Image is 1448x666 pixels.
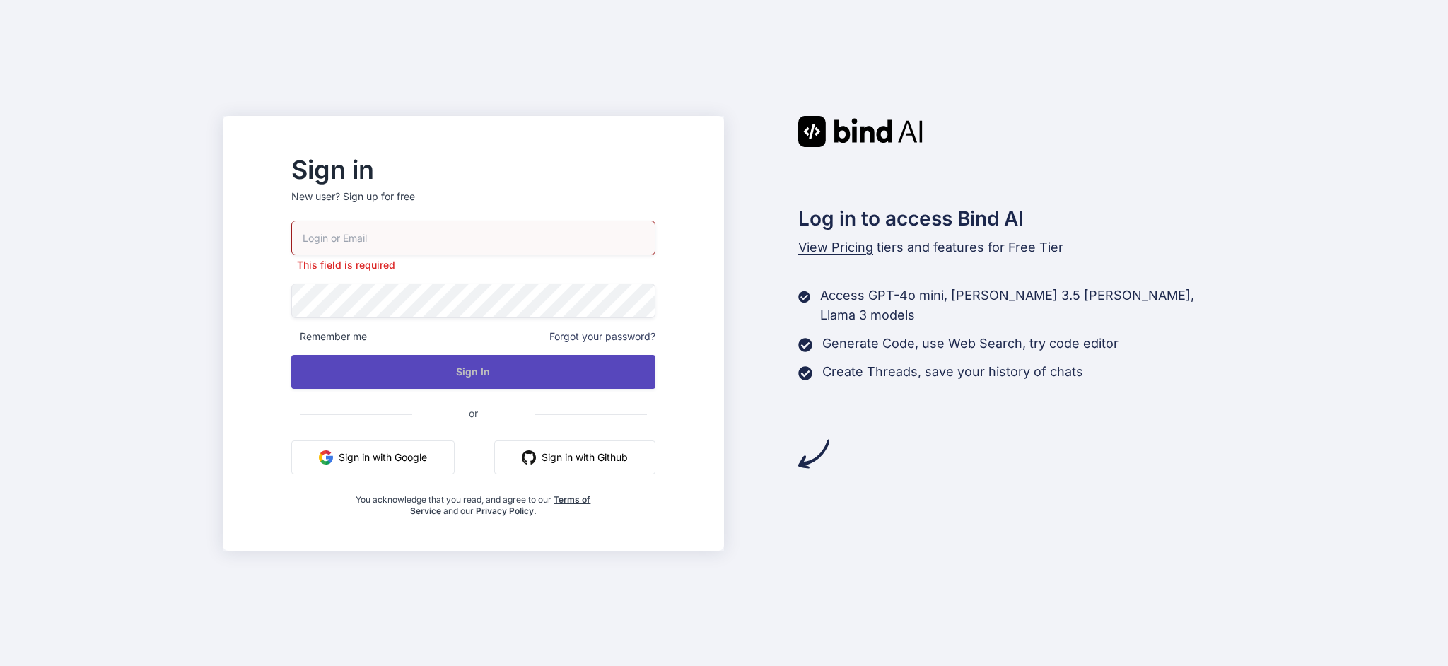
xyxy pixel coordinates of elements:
[822,334,1119,354] p: Generate Code, use Web Search, try code editor
[522,450,536,465] img: github
[822,362,1083,382] p: Create Threads, save your history of chats
[291,329,367,344] span: Remember me
[549,329,655,344] span: Forgot your password?
[319,450,333,465] img: google
[291,440,455,474] button: Sign in with Google
[798,240,873,255] span: View Pricing
[291,158,655,181] h2: Sign in
[798,116,923,147] img: Bind AI logo
[410,494,591,516] a: Terms of Service
[291,355,655,389] button: Sign In
[343,189,415,204] div: Sign up for free
[352,486,595,517] div: You acknowledge that you read, and agree to our and our
[291,258,655,272] p: This field is required
[820,286,1225,325] p: Access GPT-4o mini, [PERSON_NAME] 3.5 [PERSON_NAME], Llama 3 models
[412,396,535,431] span: or
[494,440,655,474] button: Sign in with Github
[798,438,829,469] img: arrow
[798,204,1225,233] h2: Log in to access Bind AI
[476,506,537,516] a: Privacy Policy.
[291,189,655,221] p: New user?
[798,238,1225,257] p: tiers and features for Free Tier
[291,221,655,255] input: Login or Email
